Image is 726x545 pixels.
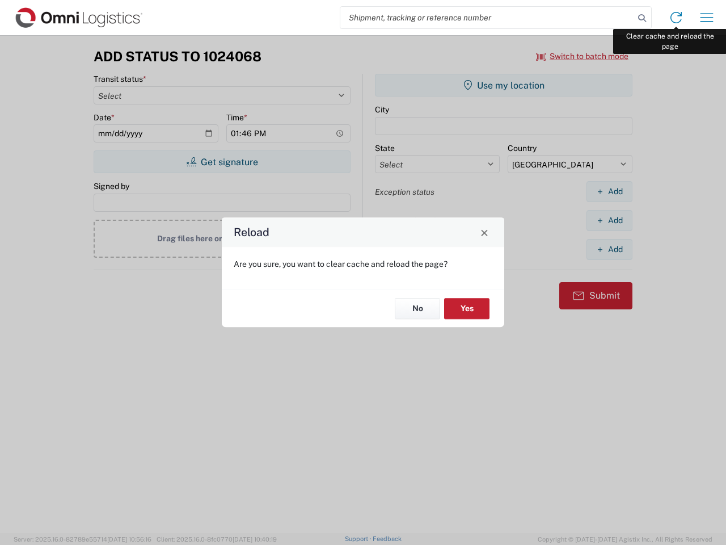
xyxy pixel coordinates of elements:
p: Are you sure, you want to clear cache and reload the page? [234,259,492,269]
button: Close [476,224,492,240]
input: Shipment, tracking or reference number [340,7,634,28]
button: Yes [444,298,489,319]
button: No [395,298,440,319]
h4: Reload [234,224,269,241]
